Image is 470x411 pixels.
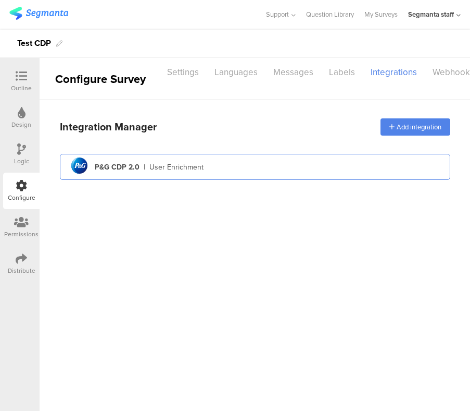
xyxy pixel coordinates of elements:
[95,162,139,173] div: P&G CDP 2.0
[9,7,68,20] img: segmanta logo
[149,162,204,173] div: User Enrichment
[17,35,51,52] div: Test CDP
[8,266,35,275] div: Distribute
[11,120,31,129] div: Design
[159,63,207,81] div: Settings
[60,119,157,135] div: Integration Manager
[266,9,289,19] span: Support
[265,63,321,81] div: Messages
[144,162,145,173] div: |
[4,229,39,239] div: Permissions
[380,118,450,136] div: Add integration
[40,70,159,88] div: Configure Survey
[408,9,454,19] div: Segmanta staff
[321,63,363,81] div: Labels
[14,156,29,166] div: Logic
[11,83,32,93] div: Outline
[207,63,265,81] div: Languages
[8,193,35,202] div: Configure
[363,63,425,81] div: Integrations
